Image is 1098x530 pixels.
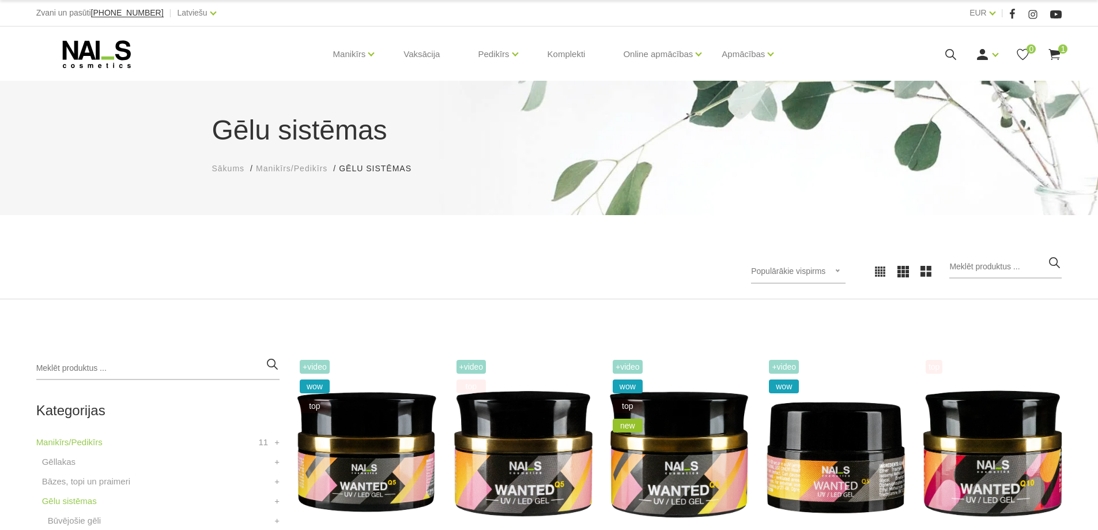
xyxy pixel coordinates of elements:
span: Populārākie vispirms [751,266,825,276]
span: +Video [769,360,799,374]
span: +Video [613,360,643,374]
span: | [169,6,172,20]
input: Meklēt produktus ... [949,255,1062,279]
span: top [300,399,330,413]
a: Pedikīrs [478,31,509,77]
span: 0 [1027,44,1036,54]
span: wow [769,379,799,393]
a: Komplekti [538,27,595,82]
a: Būvējošie gēli [48,514,101,528]
span: wow [300,379,330,393]
a: Manikīrs/Pedikīrs [36,435,103,449]
a: Manikīrs/Pedikīrs [256,163,327,175]
a: Gēlu sistēmas [42,494,97,508]
a: Vaksācija [394,27,449,82]
a: + [274,455,280,469]
span: top [926,360,942,374]
span: 11 [258,435,268,449]
span: wow [613,379,643,393]
a: Sākums [212,163,245,175]
a: Bāzes, topi un praimeri [42,475,130,488]
a: + [274,494,280,508]
li: Gēlu sistēmas [339,163,423,175]
span: Sākums [212,164,245,173]
a: + [274,514,280,528]
span: | [1001,6,1003,20]
span: +Video [300,360,330,374]
a: Latviešu [178,6,207,20]
span: 1 [1058,44,1067,54]
a: 0 [1016,47,1030,62]
span: Manikīrs/Pedikīrs [256,164,327,173]
input: Meklēt produktus ... [36,357,280,380]
span: [PHONE_NUMBER] [91,8,164,17]
a: Apmācības [722,31,765,77]
span: new [613,419,643,433]
h1: Gēlu sistēmas [212,110,886,151]
a: Gēllakas [42,455,76,469]
a: 1 [1047,47,1062,62]
a: EUR [969,6,987,20]
h2: Kategorijas [36,403,280,418]
a: + [274,475,280,488]
span: top [456,379,486,393]
a: [PHONE_NUMBER] [91,9,164,17]
div: Zvani un pasūti [36,6,164,20]
span: +Video [456,360,486,374]
a: Manikīrs [333,31,366,77]
span: top [613,399,643,413]
a: + [274,435,280,449]
a: Online apmācības [623,31,693,77]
